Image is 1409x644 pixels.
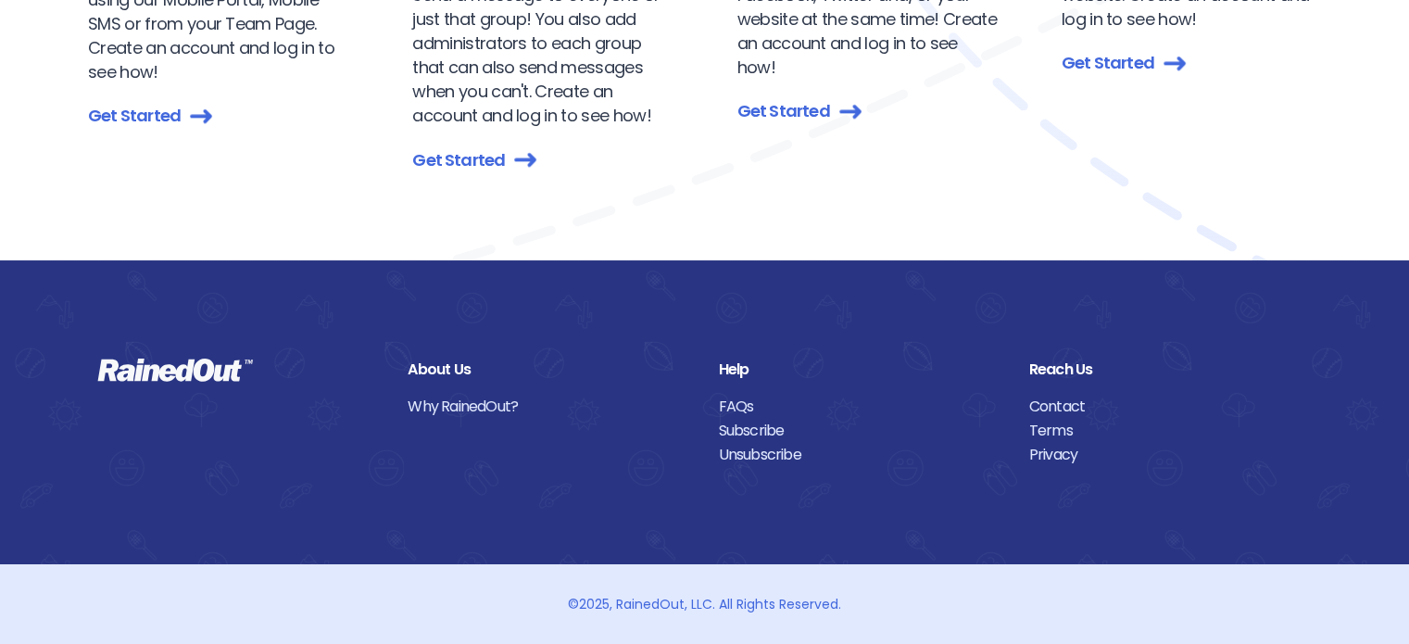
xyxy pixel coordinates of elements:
[1029,419,1312,443] a: Terms
[1062,50,1321,75] a: Get Started
[1029,395,1312,419] a: Contact
[719,395,1001,419] a: FAQs
[88,103,347,128] a: Get Started
[408,395,690,419] a: Why RainedOut?
[412,147,672,172] a: Get Started
[719,358,1001,382] div: Help
[408,358,690,382] div: About Us
[1029,443,1312,467] a: Privacy
[1029,358,1312,382] div: Reach Us
[737,98,997,123] a: Get Started
[719,443,1001,467] a: Unsubscribe
[719,419,1001,443] a: Subscribe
